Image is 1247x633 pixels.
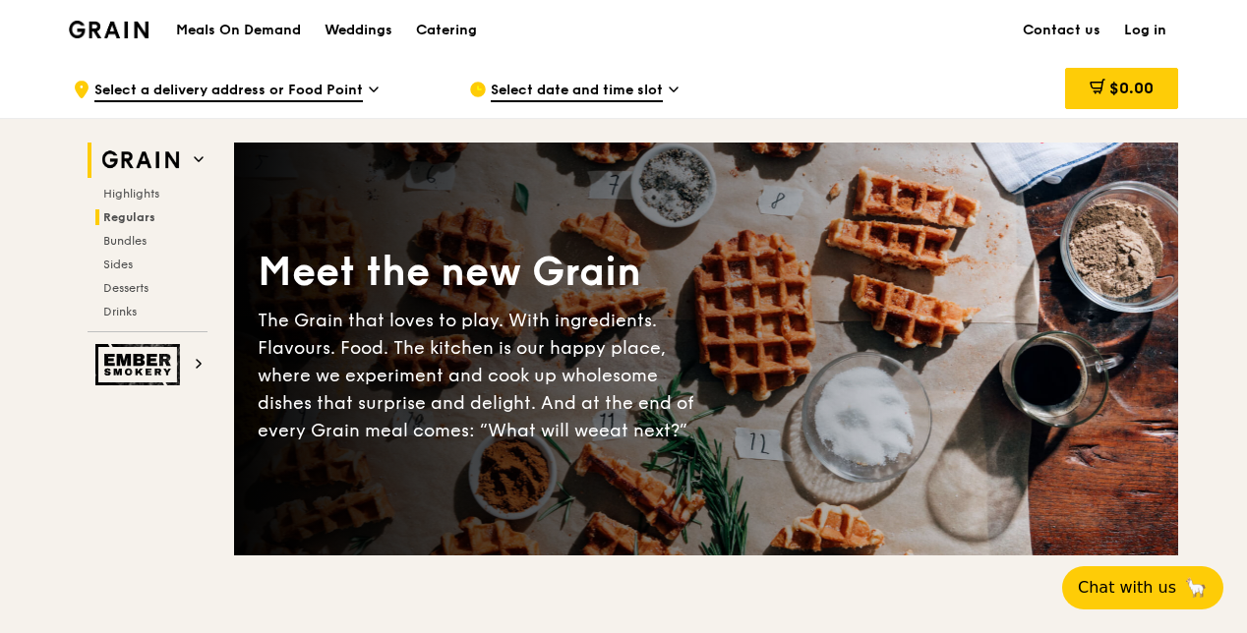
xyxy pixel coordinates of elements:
span: Sides [103,258,133,271]
span: $0.00 [1109,79,1154,97]
span: 🦙 [1184,576,1208,600]
span: Bundles [103,234,147,248]
span: Select a delivery address or Food Point [94,81,363,102]
a: Contact us [1011,1,1112,60]
img: Grain web logo [95,143,186,178]
img: Ember Smokery web logo [95,344,186,385]
span: Desserts [103,281,148,295]
span: Regulars [103,210,155,224]
a: Log in [1112,1,1178,60]
span: eat next?” [599,420,687,441]
span: Highlights [103,187,159,201]
a: Catering [404,1,489,60]
div: Catering [416,1,477,60]
div: Weddings [325,1,392,60]
button: Chat with us🦙 [1062,566,1223,609]
div: Meet the new Grain [258,246,706,299]
span: Select date and time slot [491,81,663,102]
span: Chat with us [1078,576,1176,600]
a: Weddings [313,1,404,60]
div: The Grain that loves to play. With ingredients. Flavours. Food. The kitchen is our happy place, w... [258,307,706,444]
img: Grain [69,21,148,38]
h1: Meals On Demand [176,21,301,40]
span: Drinks [103,305,137,318]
